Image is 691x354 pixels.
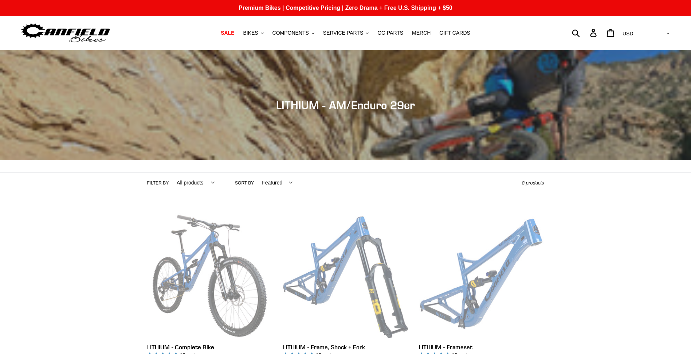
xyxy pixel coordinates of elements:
span: GIFT CARDS [439,30,470,36]
label: Filter by [147,180,169,186]
span: 8 products [522,180,544,186]
span: MERCH [412,30,431,36]
a: MERCH [408,28,434,38]
input: Search [576,25,594,41]
span: SERVICE PARTS [323,30,363,36]
a: GG PARTS [374,28,407,38]
img: Canfield Bikes [20,22,111,44]
span: LITHIUM - AM/Enduro 29er [276,98,415,112]
button: BIKES [239,28,267,38]
a: GIFT CARDS [436,28,474,38]
span: COMPONENTS [272,30,309,36]
button: SERVICE PARTS [319,28,372,38]
span: SALE [221,30,234,36]
span: BIKES [243,30,258,36]
span: GG PARTS [377,30,403,36]
a: SALE [217,28,238,38]
button: COMPONENTS [269,28,318,38]
label: Sort by [235,180,254,186]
